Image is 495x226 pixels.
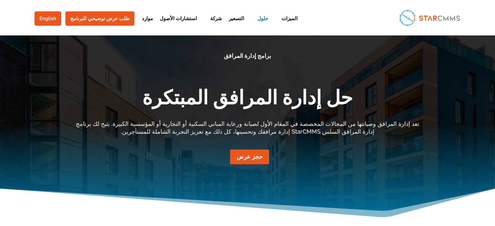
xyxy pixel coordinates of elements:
[397,7,463,28] img: StarCMMS
[72,52,423,60] p: برامج إدارة المرافق
[251,16,268,32] a: حلول
[275,16,297,32] a: الميزات
[204,16,222,32] a: شركة
[72,120,423,136] p: تعد إدارة المرافق وصيانتها من المجالات المخصصة في المقام الأول لصيانة ورعاية المباني السكنية أو ا...
[230,150,269,164] a: حجز عرض
[34,11,61,26] a: English
[72,88,423,111] h1: حل إدارة المرافق المبتكرة
[229,16,244,32] a: التسعير
[65,11,134,26] a: طلب عرض توضيحي للبرنامج
[160,16,197,32] a: استشارات الأصول
[135,16,153,32] a: موارد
